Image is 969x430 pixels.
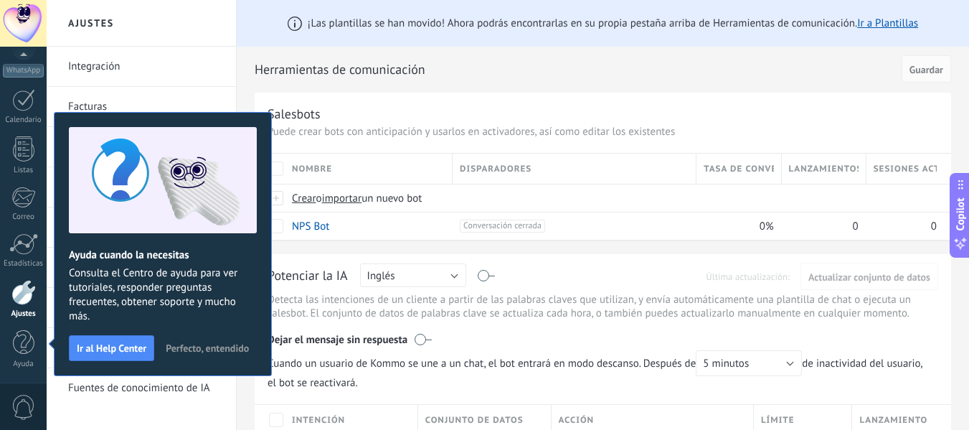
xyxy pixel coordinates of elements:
[3,116,44,125] div: Calendario
[322,192,362,205] span: importar
[77,343,146,353] span: Ir al Help Center
[268,106,321,122] div: Salesbots
[268,350,802,376] span: Cuando un usuario de Kommo se une a un chat, el bot entrará en modo descanso. Después de
[268,267,348,286] div: Potenciar la IA
[308,17,918,30] span: ¡Las plantillas se han movido! Ahora podrás encontrarlas en su propia pestaña arriba de Herramien...
[268,323,938,350] div: Dejar el mensaje sin respuesta
[853,220,859,233] span: 0
[704,162,773,176] span: Tasa de conversión
[761,413,795,427] span: Límite
[69,335,154,361] button: Ir al Help Center
[696,350,802,376] button: 5 minutos
[909,65,943,75] span: Guardar
[3,64,44,78] div: WhatsApp
[789,162,859,176] span: Lanzamientos totales
[367,269,395,283] span: Inglés
[3,259,44,268] div: Estadísticas
[47,368,236,408] li: Fuentes de conocimiento de IA
[3,309,44,319] div: Ajustes
[268,125,938,139] p: Puede crear bots con anticipación y usarlos en activadores, así como editar los existentes
[460,220,545,233] span: Conversación cerrada
[292,413,345,427] span: Intención
[166,343,249,353] span: Perfecto, entendido
[857,17,918,30] a: Ir a Plantillas
[859,413,927,427] span: Lanzamiento
[703,357,749,370] span: 5 minutos
[292,192,316,205] span: Crear
[255,55,897,84] h2: Herramientas de comunicación
[874,162,937,176] span: Sesiones activas
[866,212,937,240] div: 0
[559,413,595,427] span: Acción
[361,192,422,205] span: un nuevo bot
[953,197,968,230] span: Copilot
[3,360,44,369] div: Ayuda
[268,350,938,390] span: de inactividad del usuario, el bot se reactivará.
[3,212,44,222] div: Correo
[460,162,531,176] span: Disparadores
[292,162,332,176] span: Nombre
[931,220,937,233] span: 0
[782,212,859,240] div: 0
[360,263,466,287] button: Inglés
[47,47,236,87] li: Integración
[902,55,951,83] button: Guardar
[425,413,524,427] span: Conjunto de datos
[696,212,774,240] div: 0%
[68,87,222,127] a: Facturas
[760,220,774,233] span: 0%
[292,220,329,233] a: NPS Bot
[69,248,257,262] h2: Ayuda cuando la necesitas
[47,87,236,127] li: Facturas
[68,47,222,87] a: Integración
[159,337,255,359] button: Perfecto, entendido
[268,293,938,320] p: Detecta las intenciones de un cliente a partir de las palabras claves que utilizan, y envía autom...
[316,192,322,205] span: o
[68,368,222,408] a: Fuentes de conocimiento de IA
[3,166,44,175] div: Listas
[69,266,257,324] span: Consulta el Centro de ayuda para ver tutoriales, responder preguntas frecuentes, obtener soporte ...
